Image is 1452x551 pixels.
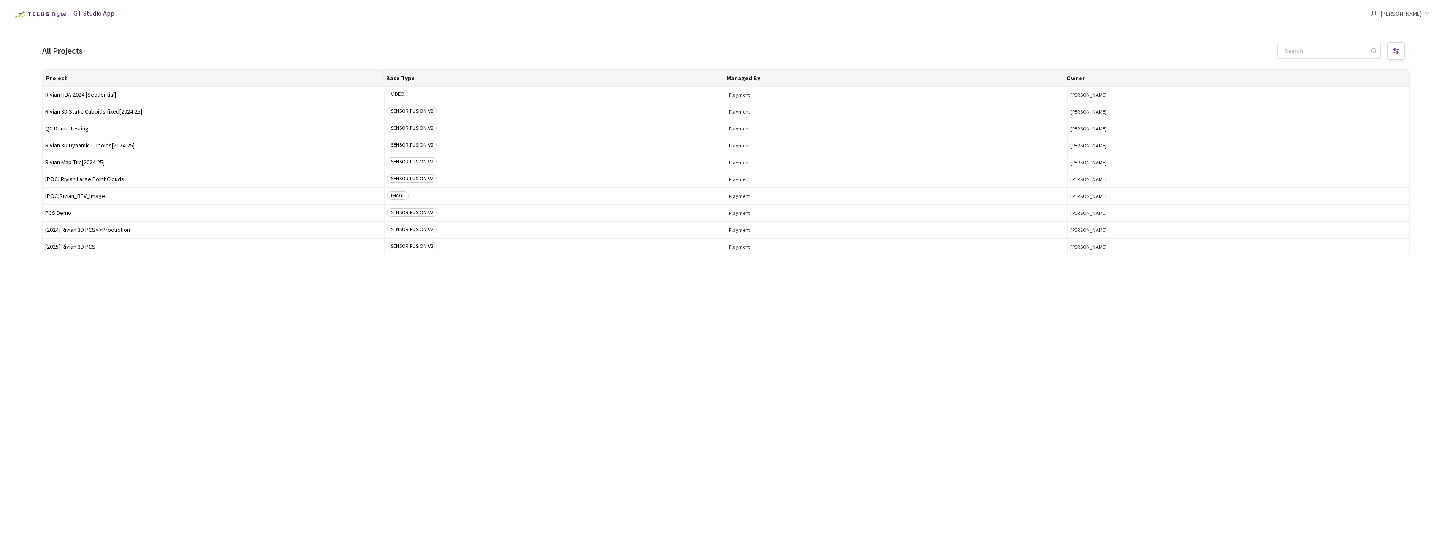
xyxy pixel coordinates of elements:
[387,208,437,217] span: SENSOR FUSION V2
[387,124,437,132] span: SENSOR FUSION V2
[729,227,1065,233] span: Playment
[1070,176,1407,182] button: [PERSON_NAME]
[45,92,382,98] span: Rivian HBA 2024 [Sequential]
[729,176,1065,182] span: Playment
[383,70,723,87] th: Base Type
[729,92,1065,98] span: Playment
[45,159,382,166] span: Rivian Map Tile[2024-25]
[729,109,1065,115] span: Playment
[729,125,1065,132] span: Playment
[45,227,382,233] span: [2024] Rivian 3D PCS<>Production
[1371,10,1377,17] span: user
[1070,159,1407,166] button: [PERSON_NAME]
[387,157,437,166] span: SENSOR FUSION V2
[45,193,382,199] span: [POC]Rivian_BEV_Image
[1070,109,1407,115] button: [PERSON_NAME]
[43,70,383,87] th: Project
[729,210,1065,216] span: Playment
[1425,11,1429,16] span: down
[1070,92,1407,98] button: [PERSON_NAME]
[42,44,83,57] div: All Projects
[1070,125,1407,132] button: [PERSON_NAME]
[729,193,1065,199] span: Playment
[387,174,437,183] span: SENSOR FUSION V2
[45,109,382,115] span: Rivian 3D Static Cuboids fixed[2024-25]
[45,176,382,182] span: [POC] Rivian Large Point Clouds
[45,210,382,216] span: PCS Demo
[387,141,437,149] span: SENSOR FUSION V2
[387,225,437,233] span: SENSOR FUSION V2
[1063,70,1403,87] th: Owner
[1070,244,1407,250] button: [PERSON_NAME]
[729,244,1065,250] span: Playment
[729,159,1065,166] span: Playment
[1070,142,1407,149] button: [PERSON_NAME]
[45,244,382,250] span: [2025] Rivian 3D PCS
[1070,227,1407,233] button: [PERSON_NAME]
[1070,193,1407,199] button: [PERSON_NAME]
[1070,210,1407,216] button: [PERSON_NAME]
[387,107,437,115] span: SENSOR FUSION V2
[387,90,408,98] span: VIDEO
[729,142,1065,149] span: Playment
[45,142,382,149] span: Rivian 3D Dynamic Cuboids[2024-25]
[1280,43,1370,58] input: Search
[10,8,69,21] img: Telus
[723,70,1063,87] th: Managed By
[73,9,114,17] span: GT Studio App
[387,242,437,250] span: SENSOR FUSION V2
[387,191,409,200] span: IMAGE
[45,125,382,132] span: QC Demo Testing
